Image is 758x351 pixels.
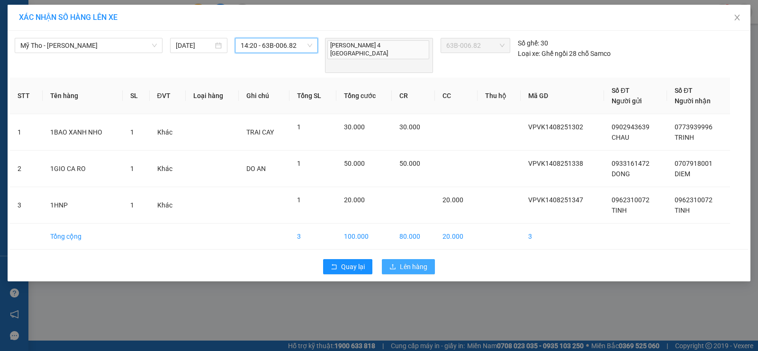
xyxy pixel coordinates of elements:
[43,224,123,250] td: Tổng cộng
[521,78,604,114] th: Mã GD
[344,196,365,204] span: 20.000
[435,224,478,250] td: 20.000
[331,263,337,271] span: rollback
[675,196,713,204] span: 0962310072
[612,196,650,204] span: 0962310072
[675,160,713,167] span: 0707918001
[43,114,123,151] td: 1BAO XANH NHO
[20,38,157,53] span: Mỹ Tho - Hồ Chí Minh
[10,78,43,114] th: STT
[675,123,713,131] span: 0773939996
[130,201,134,209] span: 1
[442,196,463,204] span: 20.000
[344,160,365,167] span: 50.000
[399,123,420,131] span: 30.000
[239,78,289,114] th: Ghi chú
[336,224,392,250] td: 100.000
[150,187,186,224] td: Khác
[612,87,630,94] span: Số ĐT
[518,48,540,59] span: Loại xe:
[675,170,690,178] span: DIEM
[392,224,434,250] td: 80.000
[150,151,186,187] td: Khác
[675,97,711,105] span: Người nhận
[675,87,693,94] span: Số ĐT
[344,123,365,131] span: 30.000
[297,123,301,131] span: 1
[150,114,186,151] td: Khác
[289,78,336,114] th: Tổng SL
[521,224,604,250] td: 3
[10,187,43,224] td: 3
[392,78,434,114] th: CR
[43,151,123,187] td: 1GIO CA RO
[10,151,43,187] td: 2
[612,160,650,167] span: 0933161472
[323,259,372,274] button: rollbackQuay lại
[518,38,539,48] span: Số ghế:
[528,160,583,167] span: VPVK1408251338
[518,48,611,59] div: Ghế ngồi 28 chỗ Samco
[612,170,630,178] span: DONG
[399,160,420,167] span: 50.000
[130,128,134,136] span: 1
[43,187,123,224] td: 1HNP
[246,128,274,136] span: TRAI CAY
[478,78,521,114] th: Thu hộ
[612,207,627,214] span: TINH
[382,259,435,274] button: uploadLên hàng
[10,114,43,151] td: 1
[341,261,365,272] span: Quay lại
[289,224,336,250] td: 3
[612,134,629,141] span: CHAU
[446,38,505,53] span: 63B-006.82
[389,263,396,271] span: upload
[336,78,392,114] th: Tổng cước
[528,196,583,204] span: VPVK1408251347
[176,40,213,51] input: 14/08/2025
[297,160,301,167] span: 1
[724,5,750,31] button: Close
[297,196,301,204] span: 1
[150,78,186,114] th: ĐVT
[327,40,429,59] span: [PERSON_NAME] 4 [GEOGRAPHIC_DATA]
[528,123,583,131] span: VPVK1408251302
[435,78,478,114] th: CC
[19,13,117,22] span: XÁC NHẬN SỐ HÀNG LÊN XE
[612,123,650,131] span: 0902943639
[246,165,266,172] span: DO AN
[733,14,741,21] span: close
[130,165,134,172] span: 1
[123,78,150,114] th: SL
[518,38,548,48] div: 30
[241,38,312,53] span: 14:20 - 63B-006.82
[612,97,642,105] span: Người gửi
[43,78,123,114] th: Tên hàng
[675,134,694,141] span: TRINH
[675,207,690,214] span: TINH
[186,78,239,114] th: Loại hàng
[400,261,427,272] span: Lên hàng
